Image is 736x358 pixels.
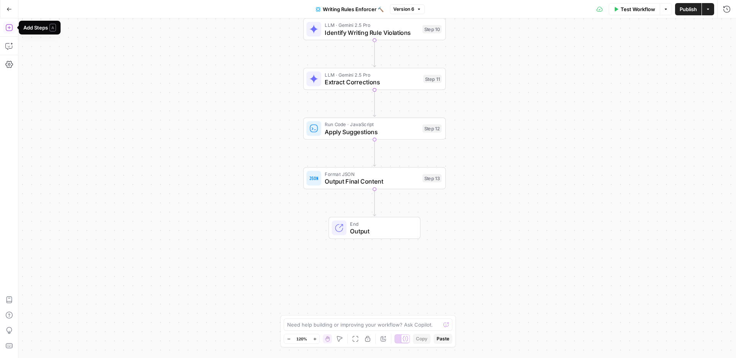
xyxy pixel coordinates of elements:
div: Step 11 [423,75,442,83]
span: Extract Corrections [325,77,419,87]
g: Edge from step_13 to end [373,189,376,216]
button: Paste [434,334,452,344]
div: Step 13 [422,174,442,182]
div: Run Code · JavaScriptApply SuggestionsStep 12 [303,118,446,140]
span: Copy [416,335,427,342]
span: End [350,220,412,227]
g: Edge from step_10 to step_11 [373,40,376,67]
span: Version 6 [393,6,414,13]
span: Identify Writing Rule Violations [325,28,419,37]
span: Publish [680,5,697,13]
span: 120% [296,336,307,342]
span: Apply Suggestions [325,127,419,136]
button: Version 6 [390,4,425,14]
span: Output Final Content [325,177,419,186]
button: Copy [413,334,430,344]
span: Test Workflow [621,5,655,13]
div: LLM · Gemini 2.5 ProIdentify Writing Rule ViolationsStep 10 [303,18,446,40]
button: Writing Rules Enforcer 🔨 [311,3,388,15]
span: Paste [437,335,449,342]
span: Output [350,227,412,236]
div: EndOutput [303,217,446,239]
span: LLM · Gemini 2.5 Pro [325,21,419,29]
button: Test Workflow [609,3,660,15]
div: Step 10 [422,25,442,33]
div: Step 12 [422,125,442,133]
span: Format JSON [325,171,419,178]
div: LLM · Gemini 2.5 ProExtract CorrectionsStep 11 [303,68,446,90]
div: Format JSONOutput Final ContentStep 13 [303,167,446,189]
g: Edge from step_12 to step_13 [373,140,376,166]
g: Edge from step_11 to step_12 [373,90,376,117]
button: Publish [675,3,701,15]
span: LLM · Gemini 2.5 Pro [325,71,419,78]
span: Writing Rules Enforcer 🔨 [323,5,384,13]
span: Run Code · JavaScript [325,121,419,128]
